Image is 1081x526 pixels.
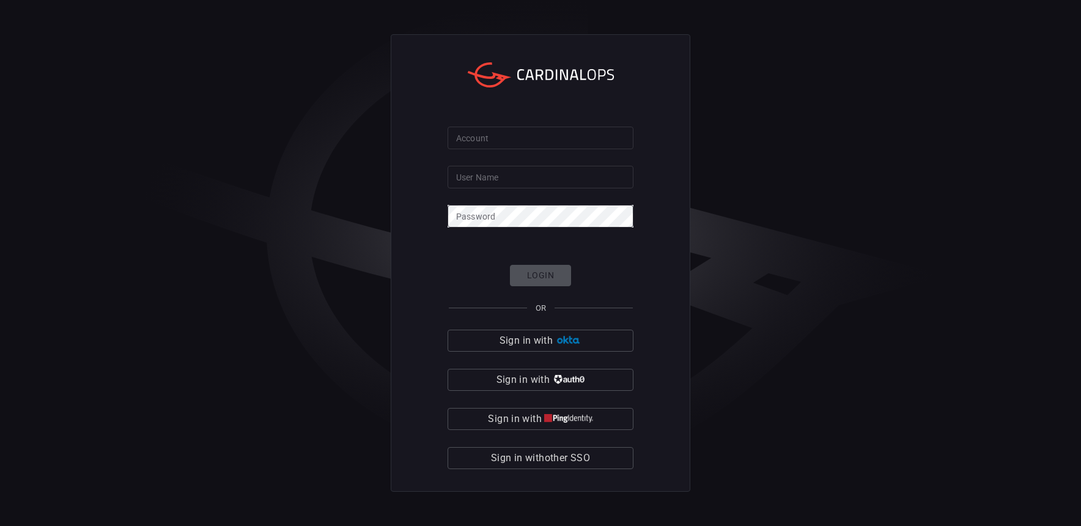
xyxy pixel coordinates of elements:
span: Sign in with [496,371,550,388]
input: Type your user name [448,166,633,188]
button: Sign in with [448,369,633,391]
button: Sign in with [448,330,633,352]
span: Sign in with [488,410,541,428]
span: OR [536,303,546,313]
span: Sign in with [500,332,553,349]
img: Ad5vKXme8s1CQAAAABJRU5ErkJggg== [555,336,581,345]
input: Type your account [448,127,633,149]
span: Sign in with other SSO [491,450,590,467]
img: vP8Hhh4KuCH8AavWKdZY7RZgAAAAASUVORK5CYII= [552,375,585,384]
button: Sign in withother SSO [448,447,633,469]
img: quu4iresuhQAAAABJRU5ErkJggg== [544,414,593,423]
button: Sign in with [448,408,633,430]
